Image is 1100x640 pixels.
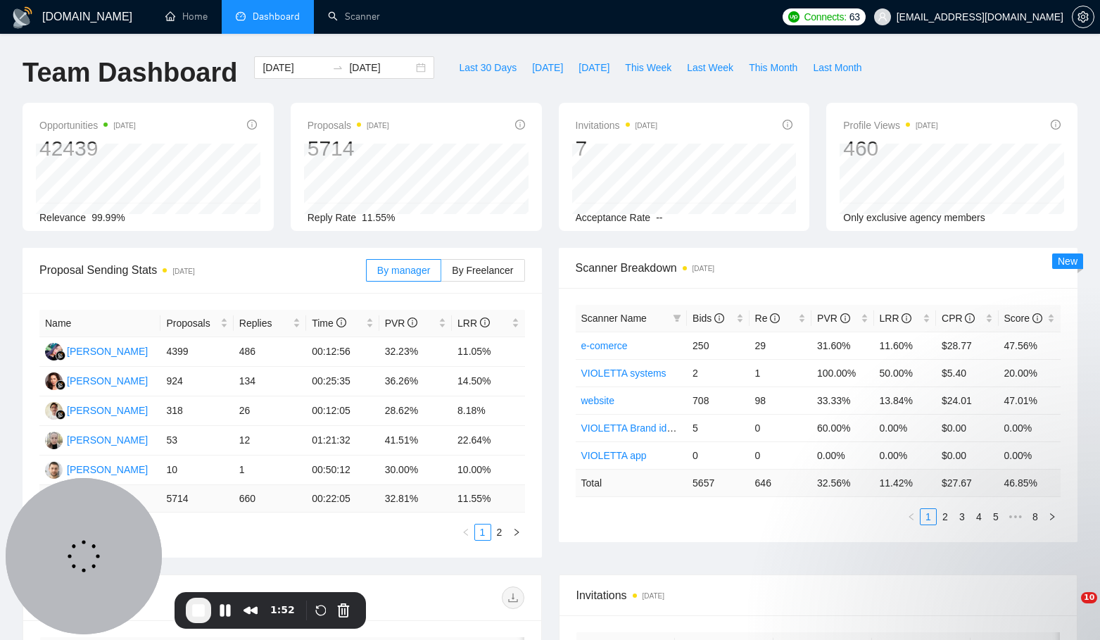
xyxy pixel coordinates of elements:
[508,524,525,541] li: Next Page
[247,120,257,130] span: info-circle
[39,261,366,279] span: Proposal Sending Stats
[687,60,733,75] span: Last Week
[308,212,356,223] span: Reply Rate
[687,387,749,414] td: 708
[45,375,148,386] a: OF[PERSON_NAME]
[312,318,346,329] span: Time
[234,396,306,426] td: 26
[576,586,1061,604] span: Invitations
[474,524,491,541] li: 1
[965,313,975,323] span: info-circle
[306,337,379,367] td: 00:12:56
[508,524,525,541] button: right
[379,485,452,513] td: 32.81 %
[39,212,86,223] span: Relevance
[849,9,860,25] span: 63
[452,265,513,276] span: By Freelancer
[874,441,936,469] td: 0.00%
[160,485,233,513] td: 5714
[999,387,1061,414] td: 47.01%
[999,332,1061,359] td: 47.56%
[263,60,327,75] input: Start date
[936,332,998,359] td: $28.77
[91,212,125,223] span: 99.99%
[817,313,850,324] span: PVR
[234,485,306,513] td: 660
[452,426,524,456] td: 22.64%
[874,469,936,496] td: 11.42 %
[160,367,233,396] td: 924
[679,56,741,79] button: Last Week
[750,414,811,441] td: 0
[11,6,34,29] img: logo
[804,9,846,25] span: Connects:
[942,313,975,324] span: CPR
[45,345,148,356] a: SM[PERSON_NAME]
[407,318,417,327] span: info-circle
[936,441,998,469] td: $0.00
[999,469,1061,496] td: 46.85 %
[328,11,380,23] a: searchScanner
[23,56,237,89] h1: Team Dashboard
[306,426,379,456] td: 01:21:32
[45,404,148,415] a: AY[PERSON_NAME]
[811,359,873,387] td: 100.00%
[452,456,524,485] td: 10.00%
[480,318,490,327] span: info-circle
[755,313,780,324] span: Re
[39,117,136,134] span: Opportunities
[843,117,937,134] span: Profile Views
[1072,6,1094,28] button: setting
[172,268,194,275] time: [DATE]
[67,344,148,359] div: [PERSON_NAME]
[349,60,413,75] input: End date
[45,463,148,475] a: YB[PERSON_NAME]
[576,117,658,134] span: Invitations
[160,456,233,485] td: 10
[45,402,63,420] img: AY
[750,387,811,414] td: 98
[770,313,780,323] span: info-circle
[234,337,306,367] td: 486
[999,414,1061,441] td: 0.00%
[367,122,388,130] time: [DATE]
[936,469,998,496] td: $ 27.67
[532,60,563,75] span: [DATE]
[457,524,474,541] button: left
[67,462,148,477] div: [PERSON_NAME]
[617,56,679,79] button: This Week
[492,525,507,540] a: 2
[1073,11,1094,23] span: setting
[166,315,217,331] span: Proposals
[56,380,65,390] img: gigradar-bm.png
[1072,11,1094,23] a: setting
[693,313,724,324] span: Bids
[524,56,571,79] button: [DATE]
[452,337,524,367] td: 11.05%
[308,117,389,134] span: Proposals
[67,373,148,389] div: [PERSON_NAME]
[457,524,474,541] li: Previous Page
[332,62,343,73] span: to
[160,310,233,337] th: Proposals
[811,387,873,414] td: 33.33%
[936,414,998,441] td: $0.00
[571,56,617,79] button: [DATE]
[379,396,452,426] td: 28.62%
[385,318,418,329] span: PVR
[581,340,628,351] a: e-comerce
[811,469,873,496] td: 32.56 %
[576,259,1061,277] span: Scanner Breakdown
[576,212,651,223] span: Acceptance Rate
[452,396,524,426] td: 8.18%
[788,11,799,23] img: upwork-logo.png
[749,60,797,75] span: This Month
[234,310,306,337] th: Replies
[687,441,749,469] td: 0
[512,528,521,537] span: right
[56,410,65,420] img: gigradar-bm.png
[576,135,658,162] div: 7
[813,60,861,75] span: Last Month
[687,359,749,387] td: 2
[239,315,290,331] span: Replies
